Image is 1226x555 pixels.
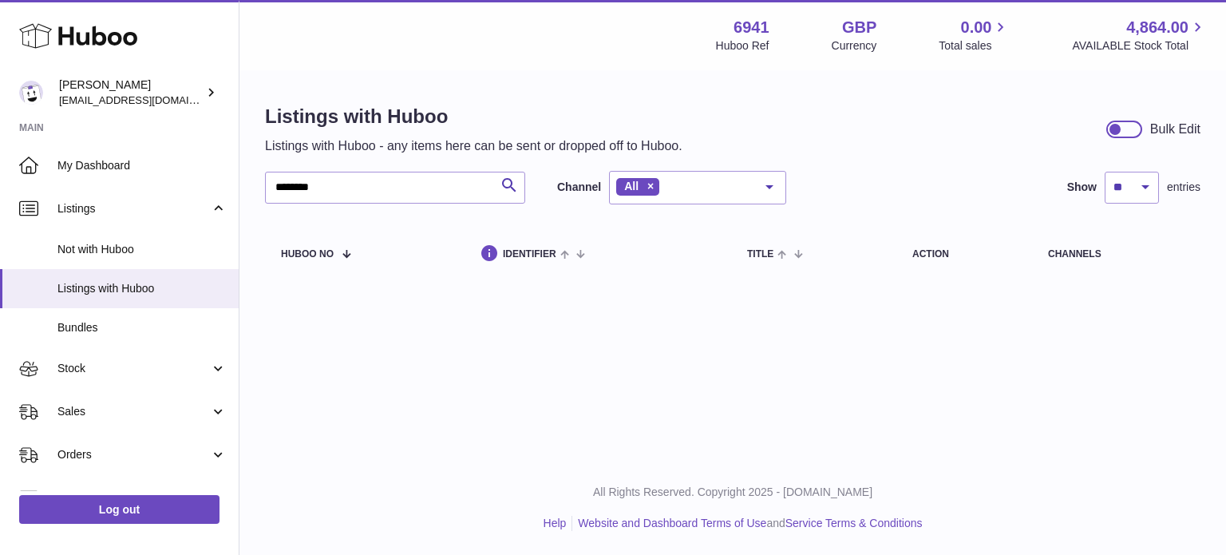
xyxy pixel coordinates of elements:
[252,485,1213,500] p: All Rights Reserved. Copyright 2025 - [DOMAIN_NAME]
[842,17,876,38] strong: GBP
[1126,17,1188,38] span: 4,864.00
[734,17,769,38] strong: 6941
[578,517,766,529] a: Website and Dashboard Terms of Use
[961,17,992,38] span: 0.00
[265,104,682,129] h1: Listings with Huboo
[19,495,219,524] a: Log out
[57,158,227,173] span: My Dashboard
[503,249,556,260] span: identifier
[265,137,682,155] p: Listings with Huboo - any items here can be sent or dropped off to Huboo.
[1067,180,1097,195] label: Show
[1167,180,1200,195] span: entries
[912,249,1016,260] div: action
[832,38,877,54] div: Currency
[747,249,773,260] span: title
[57,404,210,419] span: Sales
[57,447,210,462] span: Orders
[557,180,601,195] label: Channel
[939,38,1010,54] span: Total sales
[59,93,235,106] span: [EMAIL_ADDRESS][DOMAIN_NAME]
[1150,121,1200,138] div: Bulk Edit
[1072,38,1207,54] span: AVAILABLE Stock Total
[544,517,567,529] a: Help
[57,361,210,376] span: Stock
[57,320,227,335] span: Bundles
[57,490,227,505] span: Usage
[624,180,639,192] span: All
[59,77,203,108] div: [PERSON_NAME]
[1072,17,1207,54] a: 4,864.00 AVAILABLE Stock Total
[57,281,227,296] span: Listings with Huboo
[1048,249,1184,260] div: channels
[716,38,769,54] div: Huboo Ref
[785,517,923,529] a: Service Terms & Conditions
[939,17,1010,54] a: 0.00 Total sales
[19,81,43,105] img: internalAdmin-6941@internal.huboo.com
[572,516,922,531] li: and
[57,242,227,257] span: Not with Huboo
[57,201,210,216] span: Listings
[281,249,334,260] span: Huboo no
